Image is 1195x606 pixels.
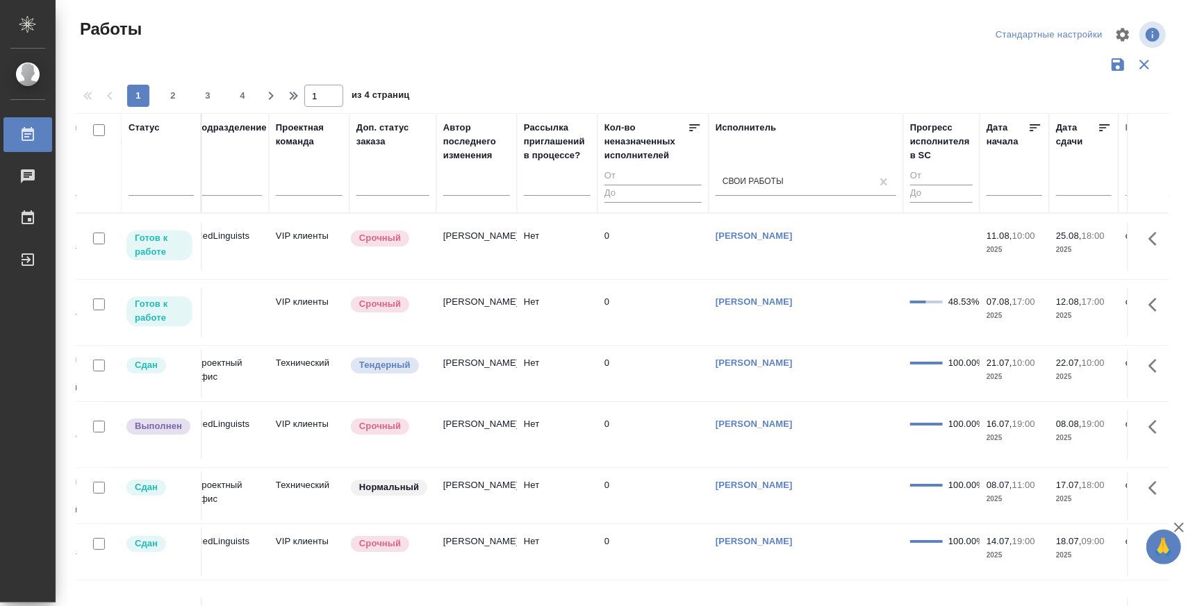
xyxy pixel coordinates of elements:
[1082,296,1105,307] p: 17:00
[1056,370,1112,384] p: 2025
[517,222,597,271] td: Нет
[1056,121,1098,149] div: Дата сдачи
[135,358,158,372] p: Сдан
[125,417,194,436] div: Исполнитель завершил работу
[1106,18,1139,51] span: Настроить таблицу
[987,309,1042,323] p: 2025
[359,231,401,245] p: Срочный
[597,349,709,398] td: 0
[443,121,510,162] div: Автор последнего изменения
[269,528,349,576] td: VIP клиенты
[910,168,973,185] input: От
[1146,530,1181,564] button: 🙏
[125,478,194,497] div: Менеджер проверил работу исполнителя, передает ее на следующий этап
[269,288,349,337] td: VIP клиенты
[276,121,343,149] div: Проектная команда
[1056,230,1082,241] p: 25.08,
[604,121,688,162] div: Кол-во неназначенных исполнителей
[135,480,158,494] p: Сдан
[1056,480,1082,490] p: 17.07,
[436,288,517,337] td: [PERSON_NAME]
[436,528,517,576] td: [PERSON_NAME]
[1012,536,1035,546] p: 19:00
[269,222,349,271] td: VIP клиенты
[1056,431,1112,445] p: 2025
[135,419,182,433] p: Выполнен
[948,535,973,548] div: 100.00%
[992,24,1106,46] div: split button
[1056,243,1112,257] p: 2025
[231,89,254,103] span: 4
[135,231,184,259] p: Готов к работе
[1012,296,1035,307] p: 17:00
[517,410,597,459] td: Нет
[1140,222,1173,255] button: Здесь прячутся важные кнопки
[517,349,597,398] td: Нет
[716,357,793,368] a: [PERSON_NAME]
[1012,419,1035,429] p: 19:00
[1131,51,1157,78] button: Сбросить фильтры
[195,121,267,135] div: Подразделение
[716,230,793,241] a: [PERSON_NAME]
[1012,480,1035,490] p: 11:00
[987,431,1042,445] p: 2025
[597,288,709,337] td: 0
[987,121,1028,149] div: Дата начала
[188,410,269,459] td: MedLinguists
[716,419,793,429] a: [PERSON_NAME]
[1056,536,1082,546] p: 18.07,
[948,417,973,431] div: 100.00%
[716,536,793,546] a: [PERSON_NAME]
[597,410,709,459] td: 0
[987,548,1042,562] p: 2025
[125,535,194,553] div: Менеджер проверил работу исполнителя, передает ее на следующий этап
[359,419,401,433] p: Срочный
[135,297,184,325] p: Готов к работе
[1012,357,1035,368] p: 10:00
[597,528,709,576] td: 0
[269,471,349,520] td: Технический
[1082,480,1105,490] p: 18:00
[188,222,269,271] td: MedLinguists
[188,349,269,398] td: Проектный офис
[1056,296,1082,307] p: 12.08,
[125,229,194,262] div: Исполнитель может приступить к работе
[910,121,973,162] div: Прогресс исполнителя в SC
[1126,121,1160,135] div: Ед. изм
[716,296,793,307] a: [PERSON_NAME]
[197,89,219,103] span: 3
[125,295,194,328] div: Исполнитель может приступить к работе
[1105,51,1131,78] button: Сохранить фильтры
[597,471,709,520] td: 0
[1140,349,1173,382] button: Здесь прячутся важные кнопки
[987,536,1012,546] p: 14.07,
[948,356,973,370] div: 100.00%
[436,471,517,520] td: [PERSON_NAME]
[910,185,973,202] input: До
[1140,410,1173,444] button: Здесь прячутся важные кнопки
[135,537,158,550] p: Сдан
[1152,532,1176,562] span: 🙏
[517,528,597,576] td: Нет
[359,358,411,372] p: Тендерный
[948,295,973,309] div: 48.53%
[1140,288,1173,321] button: Здесь прячутся важные кнопки
[197,85,219,107] button: 3
[359,537,401,550] p: Срочный
[269,349,349,398] td: Технический
[359,297,401,311] p: Срочный
[987,230,1012,241] p: 11.08,
[269,410,349,459] td: VIP клиенты
[162,85,184,107] button: 2
[76,18,142,40] span: Работы
[1140,471,1173,505] button: Здесь прячутся важные кнопки
[231,85,254,107] button: 4
[1140,528,1173,561] button: Здесь прячутся важные кнопки
[125,356,194,375] div: Менеджер проверил работу исполнителя, передает ее на следующий этап
[1056,357,1082,368] p: 22.07,
[517,288,597,337] td: Нет
[356,121,429,149] div: Доп. статус заказа
[1082,357,1105,368] p: 10:00
[987,370,1042,384] p: 2025
[987,480,1012,490] p: 08.07,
